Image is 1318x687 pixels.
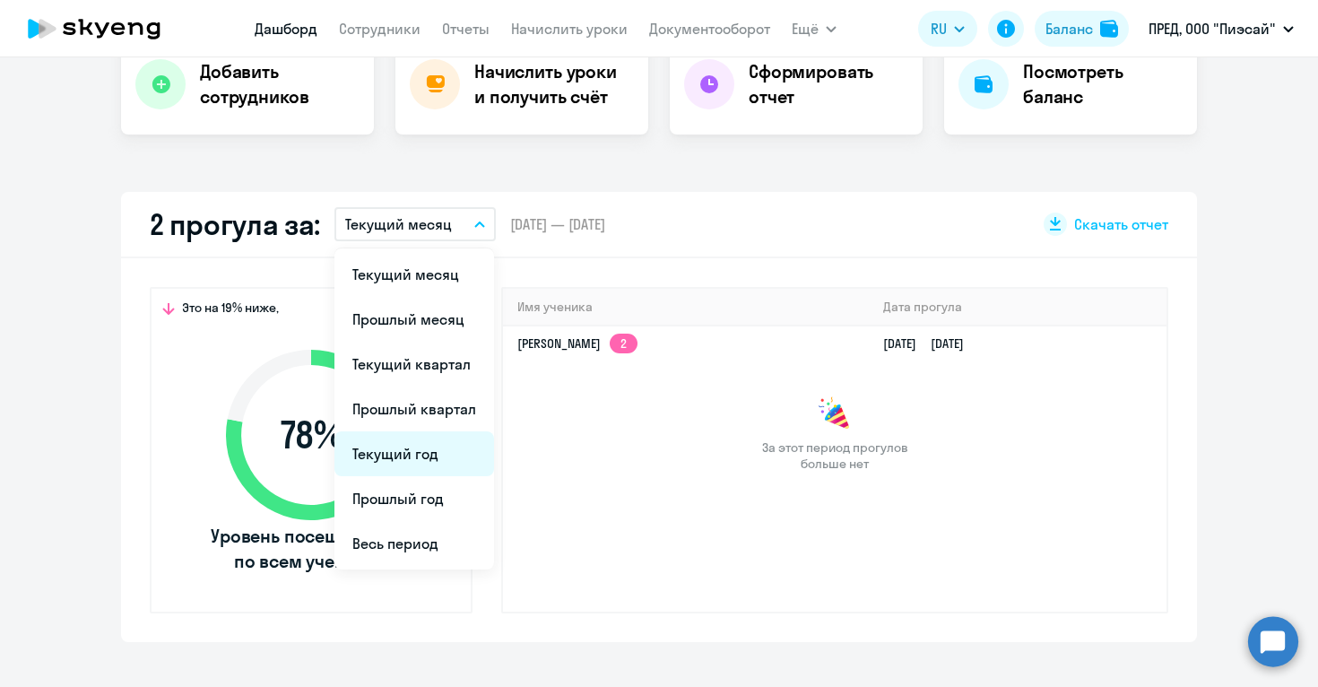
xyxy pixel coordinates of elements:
[1140,7,1303,50] button: ПРЕД, ООО "Пиэсай"
[334,207,496,241] button: Текущий месяц
[510,214,605,234] span: [DATE] — [DATE]
[792,11,837,47] button: Ещё
[918,11,977,47] button: RU
[255,20,317,38] a: Дашборд
[1023,59,1183,109] h4: Посмотреть баланс
[869,289,1166,326] th: Дата прогула
[817,396,853,432] img: congrats
[610,334,637,353] app-skyeng-badge: 2
[749,59,908,109] h4: Сформировать отчет
[649,20,770,38] a: Документооборот
[150,206,320,242] h2: 2 прогула за:
[345,213,452,235] p: Текущий месяц
[931,18,947,39] span: RU
[1149,18,1276,39] p: ПРЕД, ООО "Пиэсай"
[182,300,279,321] span: Это на 19% ниже,
[208,413,414,457] span: 78 %
[759,439,910,472] span: За этот период прогулов больше нет
[339,20,421,38] a: Сотрудники
[442,20,490,38] a: Отчеты
[1100,20,1118,38] img: balance
[474,59,630,109] h4: Начислить уроки и получить счёт
[883,335,978,352] a: [DATE][DATE]
[200,59,360,109] h4: Добавить сотрудников
[792,18,819,39] span: Ещё
[1045,18,1093,39] div: Баланс
[208,524,414,574] span: Уровень посещаемости по всем ученикам
[1074,214,1168,234] span: Скачать отчет
[1035,11,1129,47] button: Балансbalance
[334,248,494,570] ul: Ещё
[517,335,637,352] a: [PERSON_NAME]2
[511,20,628,38] a: Начислить уроки
[503,289,869,326] th: Имя ученика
